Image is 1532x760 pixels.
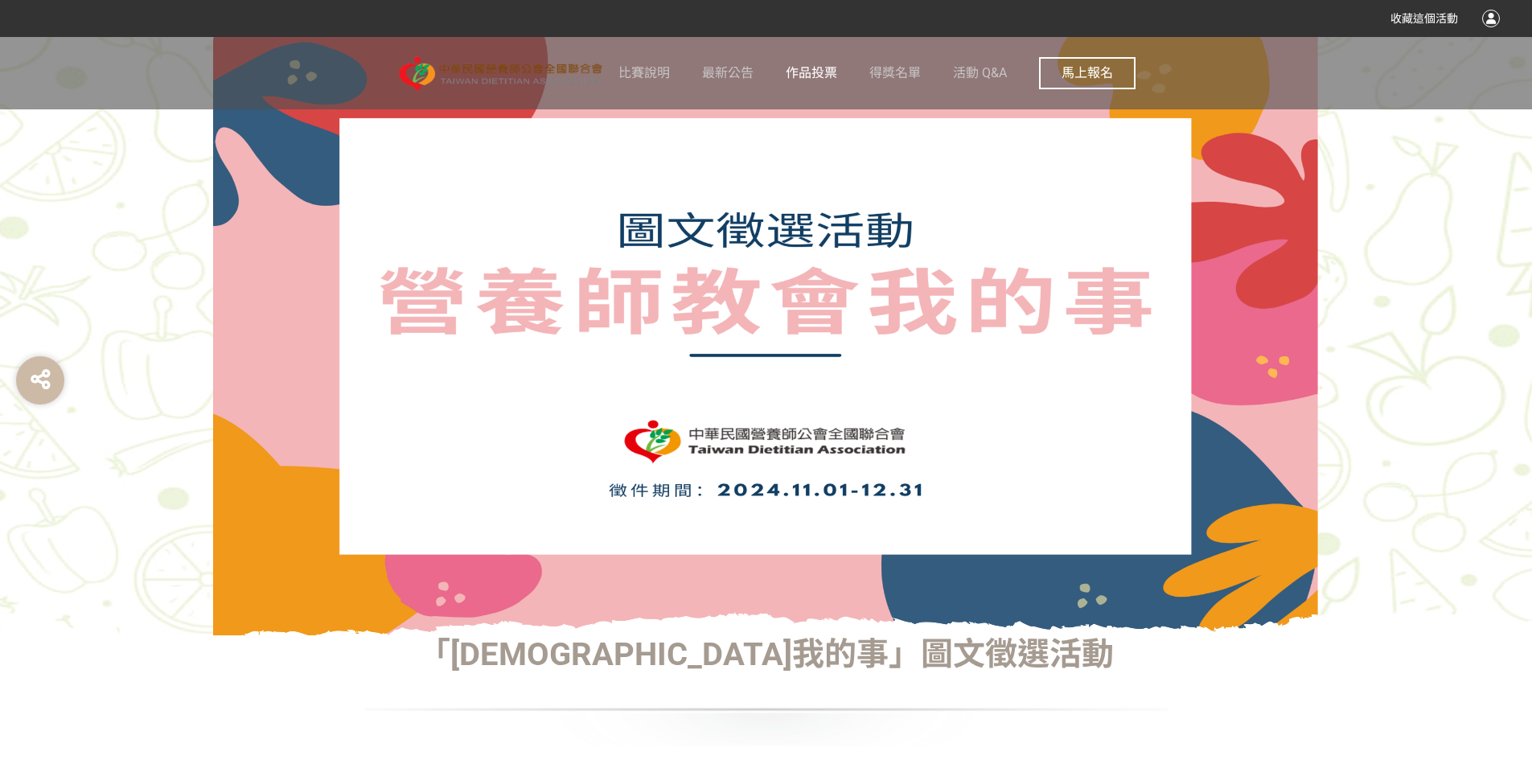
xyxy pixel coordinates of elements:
[702,37,754,109] a: 最新公告
[396,54,605,94] img: 「營養師教會我的事」圖文徵選活動
[786,37,837,109] a: 作品投票
[364,635,1169,746] h1: 「[DEMOGRAPHIC_DATA]我的事」圖文徵選活動
[869,37,921,109] a: 得獎名單
[702,65,754,80] span: 最新公告
[953,37,1007,109] a: 活動 Q&A
[786,65,837,80] span: 作品投票
[1039,57,1136,89] button: 馬上報名
[1390,12,1458,25] span: 收藏這個活動
[953,65,1007,80] span: 活動 Q&A
[1062,65,1113,80] span: 馬上報名
[618,65,670,80] span: 比賽說明
[618,37,670,109] a: 比賽說明
[869,65,921,80] span: 得獎名單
